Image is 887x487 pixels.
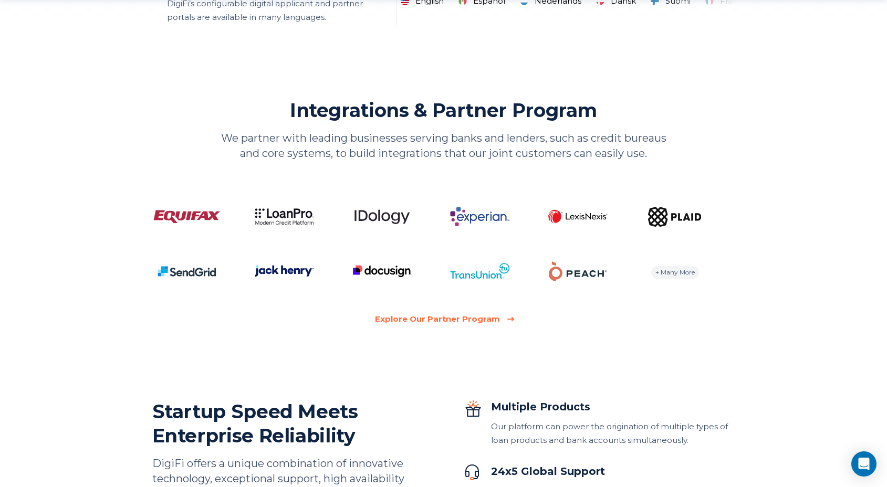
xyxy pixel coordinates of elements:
h2: Integrations & Partner Program [290,98,597,122]
div: Our platform can power the origination of multiple types of loan products and bank accounts simul... [491,420,735,447]
div: Multiple Products [491,399,735,415]
div: + Many More [651,266,699,279]
h2: Startup Speed Meets Enterprise Reliability [152,399,407,448]
a: Explore Our Partner Program [375,312,513,326]
div: 24x5 Global Support [491,464,735,479]
div: Explore Our Partner Program [375,312,500,326]
p: We partner with leading businesses serving banks and lenders, such as credit bureaus and core sys... [215,131,672,161]
div: Open Intercom Messenger [851,451,876,477]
